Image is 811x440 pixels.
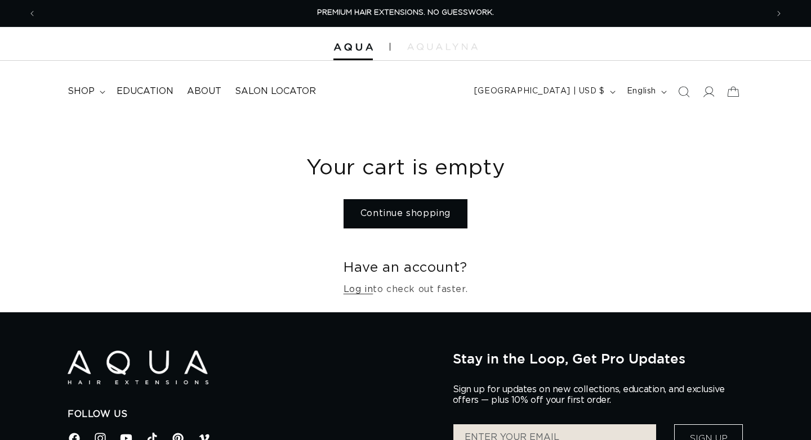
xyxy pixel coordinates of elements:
summary: shop [61,79,110,104]
a: Continue shopping [344,199,467,228]
span: Education [117,86,173,97]
button: Next announcement [767,3,791,24]
button: [GEOGRAPHIC_DATA] | USD $ [467,81,620,102]
button: English [620,81,671,102]
span: PREMIUM HAIR EXTENSIONS. NO GUESSWORK. [317,9,494,16]
h2: Stay in the Loop, Get Pro Updates [453,351,743,366]
h1: Your cart is empty [68,155,743,182]
span: Salon Locator [235,86,316,97]
a: About [180,79,228,104]
span: English [627,86,656,97]
button: Previous announcement [20,3,44,24]
img: Aqua Hair Extensions [333,43,373,51]
img: aqualyna.com [407,43,478,50]
span: About [187,86,221,97]
p: to check out faster. [68,281,743,298]
h2: Follow Us [68,408,436,420]
p: Sign up for updates on new collections, education, and exclusive offers — plus 10% off your first... [453,384,734,406]
a: Log in [344,281,373,298]
span: shop [68,86,95,97]
h2: Have an account? [68,259,743,277]
a: Salon Locator [228,79,323,104]
span: [GEOGRAPHIC_DATA] | USD $ [474,86,605,97]
summary: Search [671,79,696,104]
a: Education [110,79,180,104]
img: Aqua Hair Extensions [68,351,208,385]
